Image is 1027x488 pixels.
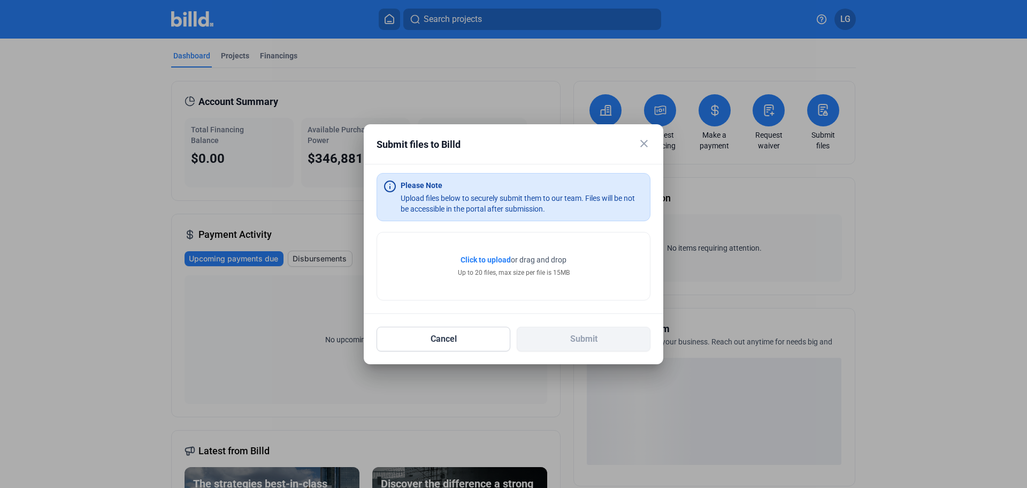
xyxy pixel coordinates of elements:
button: Submit [517,327,650,351]
div: Submit files to Billd [377,137,624,152]
div: Up to 20 files, max size per file is 15MB [458,268,570,277]
mat-icon: close [638,137,650,150]
div: Please Note [401,180,442,191]
span: or drag and drop [511,254,566,265]
span: Click to upload [461,256,511,264]
button: Cancel [377,327,510,351]
div: Upload files below to securely submit them to our team. Files will be not be accessible in the po... [401,193,643,214]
